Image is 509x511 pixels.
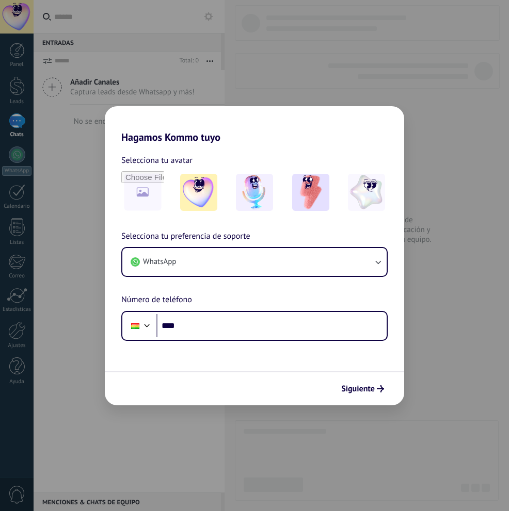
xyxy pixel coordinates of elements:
img: -3.jpeg [292,174,329,211]
button: WhatsApp [122,248,387,276]
span: Selecciona tu avatar [121,154,193,167]
span: Número de teléfono [121,293,192,307]
img: -4.jpeg [348,174,385,211]
span: WhatsApp [143,257,176,267]
h2: Hagamos Kommo tuyo [105,106,404,143]
button: Siguiente [337,380,389,398]
div: Bolivia: + 591 [125,315,145,337]
img: -2.jpeg [236,174,273,211]
span: Selecciona tu preferencia de soporte [121,230,250,243]
img: -1.jpeg [180,174,217,211]
span: Siguiente [341,385,375,392]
